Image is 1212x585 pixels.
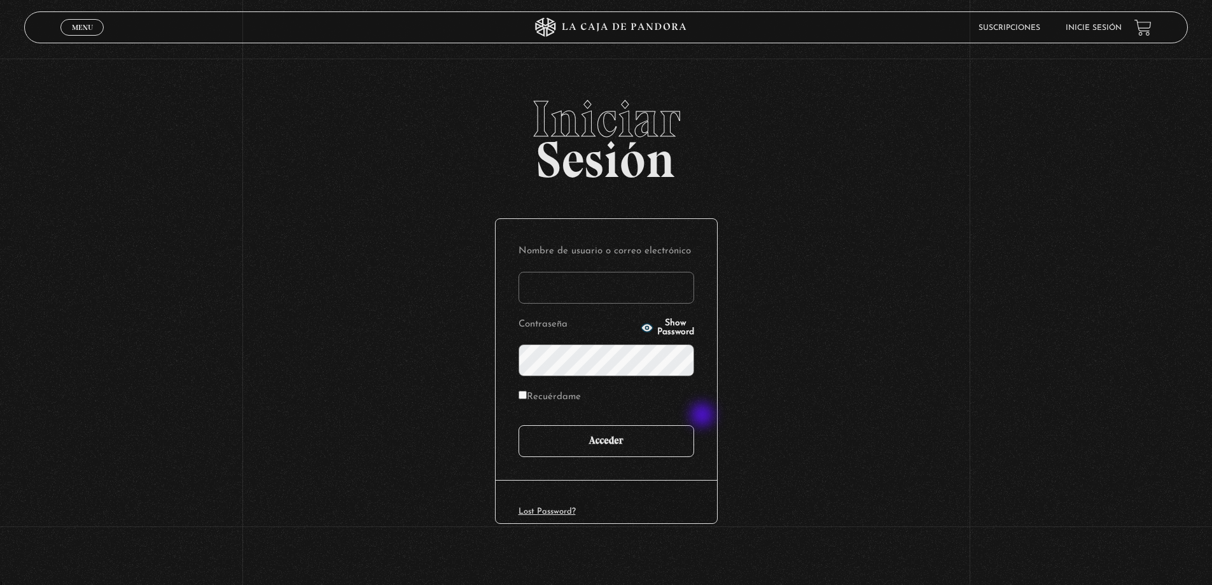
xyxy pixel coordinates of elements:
a: Inicie sesión [1066,24,1122,32]
input: Recuérdame [519,391,527,399]
span: Iniciar [24,94,1188,144]
a: Lost Password? [519,507,576,516]
a: View your shopping cart [1134,19,1152,36]
a: Suscripciones [979,24,1040,32]
input: Acceder [519,425,694,457]
span: Menu [72,24,93,31]
span: Show Password [657,319,694,337]
label: Nombre de usuario o correo electrónico [519,242,694,262]
button: Show Password [641,319,694,337]
label: Recuérdame [519,388,581,407]
h2: Sesión [24,94,1188,175]
label: Contraseña [519,315,637,335]
span: Cerrar [67,34,97,43]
